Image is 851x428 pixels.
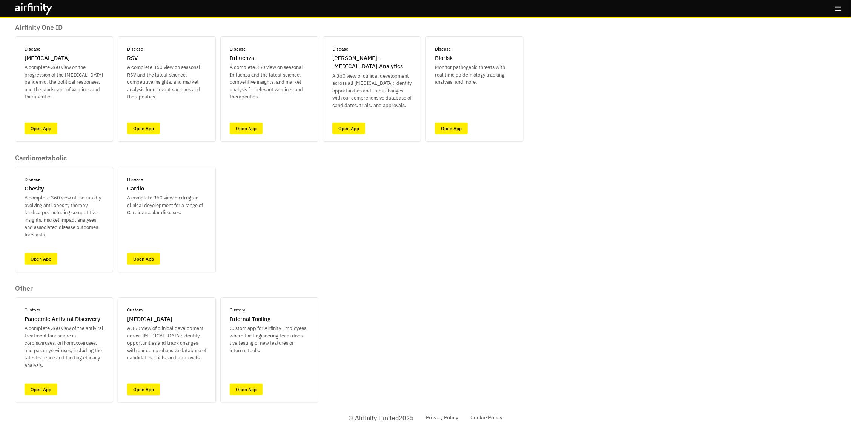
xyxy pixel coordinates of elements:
p: Monitor pathogenic threats with real time epidemiology tracking, analysis, and more. [435,64,514,86]
p: Cardiometabolic [15,154,216,162]
p: Disease [25,176,41,183]
a: Open App [332,123,365,134]
a: Open App [127,253,160,265]
p: Disease [127,46,143,52]
a: Open App [230,384,263,395]
a: Open App [25,253,57,265]
p: Influenza [230,54,254,63]
p: A complete 360 view of the antiviral treatment landscape in coronaviruses, orthomyxoviruses, and ... [25,325,104,369]
p: [MEDICAL_DATA] [25,54,70,63]
p: A 360 view of clinical development across [MEDICAL_DATA]; identify opportunities and track change... [127,325,206,362]
a: Open App [127,384,160,395]
a: Open App [25,123,57,134]
p: Obesity [25,184,44,193]
p: Pandemic Antiviral Discovery [25,315,100,324]
p: A complete 360 view of the rapidly evolving anti-obesity therapy landscape, including competitive... [25,194,104,238]
p: Disease [25,46,41,52]
p: Disease [127,176,143,183]
p: A complete 360 view on the progression of the [MEDICAL_DATA] pandemic, the political responses, a... [25,64,104,101]
p: Disease [332,46,349,52]
p: RSV [127,54,138,63]
a: Cookie Policy [470,414,502,422]
a: Open App [25,384,57,395]
a: Open App [127,123,160,134]
p: A complete 360 view on drugs in clinical development for a range of Cardiovascular diseases. [127,194,206,216]
p: [MEDICAL_DATA] [127,315,172,324]
a: Open App [230,123,263,134]
p: [PERSON_NAME] - [MEDICAL_DATA] Analytics [332,54,412,71]
p: Other [15,284,318,293]
p: A complete 360 view on seasonal Influenza and the latest science, competitive insights, and marke... [230,64,309,101]
p: A 360 view of clinical development across all [MEDICAL_DATA]; identify opportunities and track ch... [332,72,412,109]
p: Custom [25,307,40,313]
p: Custom [127,307,143,313]
p: Disease [435,46,451,52]
p: Custom app for Airfinity Employees where the Engineering team does live testing of new features o... [230,325,309,354]
p: © Airfinity Limited 2025 [349,413,414,422]
p: Custom [230,307,245,313]
p: A complete 360 view on seasonal RSV and the latest science, competitive insights, and market anal... [127,64,206,101]
a: Open App [435,123,468,134]
p: Internal Tooling [230,315,270,324]
p: Biorisk [435,54,453,63]
a: Privacy Policy [426,414,458,422]
p: Disease [230,46,246,52]
p: Airfinity One ID [15,23,524,32]
p: Cardio [127,184,144,193]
